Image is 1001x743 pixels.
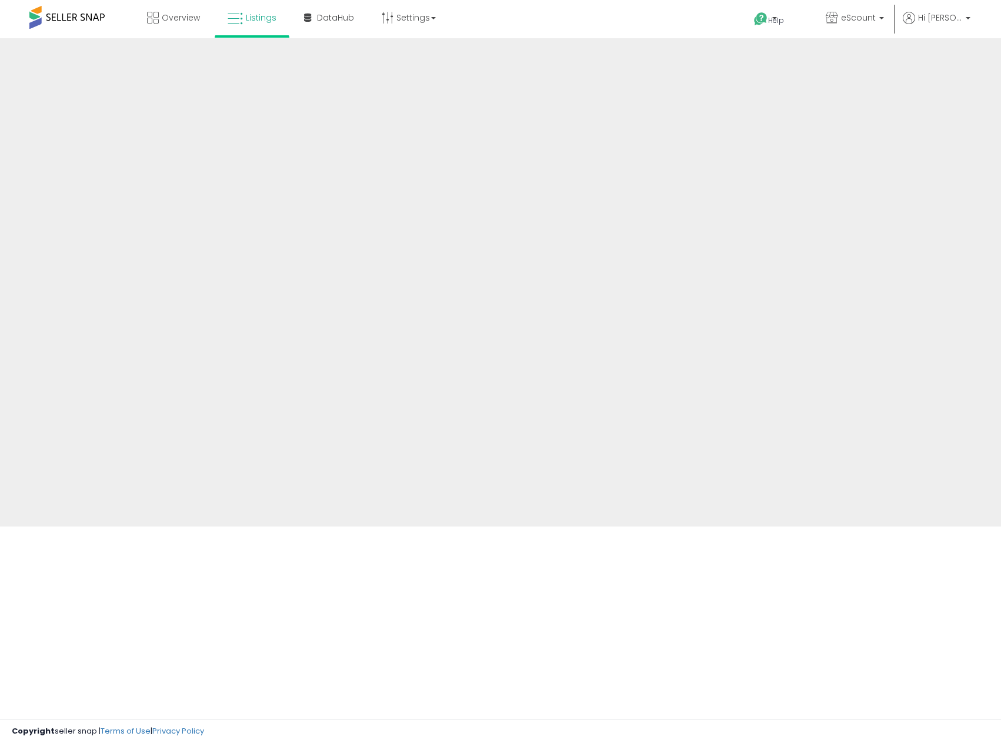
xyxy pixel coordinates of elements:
span: Listings [246,12,276,24]
a: Hi [PERSON_NAME] [903,12,970,38]
span: eScount [841,12,876,24]
span: Help [768,15,784,25]
span: DataHub [317,12,354,24]
span: Hi [PERSON_NAME] [918,12,962,24]
span: Overview [162,12,200,24]
i: Get Help [753,12,768,26]
a: Help [745,3,807,38]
